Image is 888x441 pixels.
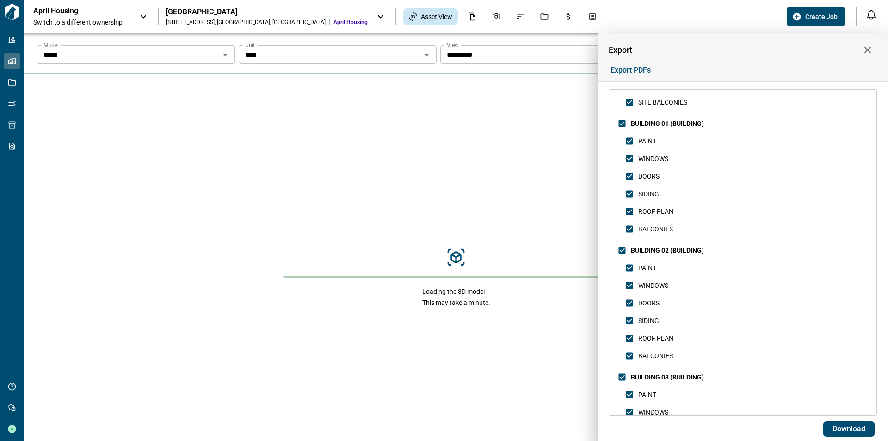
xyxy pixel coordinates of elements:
span: SITE BALCONIES [638,99,687,106]
span: SIDING [638,317,659,324]
span: Export PDFs [610,66,651,75]
div: base tabs [601,59,877,81]
span: PAINT [638,264,656,272]
span: Download [832,424,865,434]
span: PAINT [638,391,656,398]
span: DOORS [638,173,660,180]
span: ROOF PLAN [638,208,673,215]
span: PAINT [638,137,656,145]
span: Export [609,45,632,55]
span: BALCONIES [638,225,673,233]
span: WINDOWS [638,409,668,416]
span: BALCONIES [638,352,673,360]
span: ROOF PLAN [638,335,673,342]
span: BUILDING 01 (BUILDING) [631,120,704,127]
span: WINDOWS [638,282,668,289]
span: BUILDING 03 (BUILDING) [631,373,704,381]
button: Download [823,421,875,437]
span: SIDING [638,190,659,198]
span: WINDOWS [638,155,668,162]
span: DOORS [638,299,660,307]
span: BUILDING 02 (BUILDING) [631,247,704,254]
